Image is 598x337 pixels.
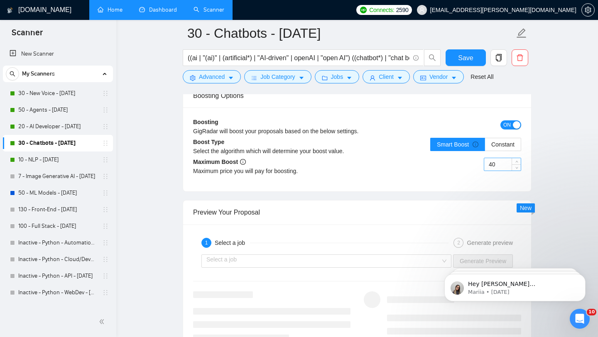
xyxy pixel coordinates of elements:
[18,201,97,218] a: 130 - Front-End - [DATE]
[244,70,311,83] button: barsJob Categorycaret-down
[331,72,343,81] span: Jobs
[193,147,357,156] div: Select the algorithm which will determine your boost value.
[18,268,97,284] a: Inactive - Python - API - [DATE]
[419,7,425,13] span: user
[194,6,224,13] a: searchScanner
[369,5,394,15] span: Connects:
[512,54,528,61] span: delete
[99,317,107,326] span: double-left
[299,75,304,81] span: caret-down
[193,200,521,224] div: Preview Your Proposal
[102,223,109,230] span: holder
[429,72,448,81] span: Vendor
[570,309,590,329] iframe: Intercom live chat
[251,75,257,81] span: bars
[473,142,478,147] span: info-circle
[451,75,457,81] span: caret-down
[491,141,515,148] span: Constant
[102,140,109,147] span: holder
[190,75,196,81] span: setting
[18,151,97,168] a: 10 - NLP - [DATE]
[420,75,426,81] span: idcard
[18,118,97,135] a: 20 - AI Developer - [DATE]
[10,46,106,62] a: New Scanner
[18,218,97,234] a: 100 - Full Stack - [DATE]
[514,165,519,170] span: down
[228,75,234,81] span: caret-down
[346,75,352,81] span: caret-down
[260,72,295,81] span: Job Category
[7,4,13,17] img: logo
[102,289,109,296] span: holder
[199,72,225,81] span: Advanced
[520,205,532,211] span: New
[18,102,97,118] a: 50 - Agents - [DATE]
[102,173,109,180] span: holder
[98,6,123,13] a: homeHome
[102,273,109,279] span: holder
[512,164,521,171] span: Decrease Value
[139,6,177,13] a: dashboardDashboard
[102,107,109,113] span: holder
[6,67,19,81] button: search
[413,55,419,61] span: info-circle
[514,159,519,164] span: up
[193,127,439,136] div: GigRadar will boost your proposals based on the below settings.
[3,46,113,62] li: New Scanner
[193,159,246,165] b: Maximum Boost
[5,27,49,44] span: Scanner
[102,190,109,196] span: holder
[491,54,507,61] span: copy
[397,75,403,81] span: caret-down
[581,7,595,13] a: setting
[102,256,109,263] span: holder
[22,66,55,82] span: My Scanners
[360,7,367,13] img: upwork-logo.png
[183,70,241,83] button: settingAdvancedcaret-down
[370,75,375,81] span: user
[102,123,109,130] span: holder
[512,49,528,66] button: delete
[315,70,360,83] button: folderJobscaret-down
[6,71,19,77] span: search
[193,119,218,125] b: Boosting
[205,240,208,246] span: 1
[18,185,97,201] a: 50 - ML Models - [DATE]
[516,28,527,39] span: edit
[424,49,441,66] button: search
[18,301,97,317] a: 21 - Design - Healthcare - [DATE]
[18,168,97,185] a: 7 - Image Generative AI - [DATE]
[102,90,109,97] span: holder
[587,309,596,315] span: 10
[102,156,109,163] span: holder
[453,254,513,268] button: Generate Preview
[512,158,521,164] span: Increase Value
[18,85,97,102] a: 30 - New Voice - [DATE]
[396,5,409,15] span: 2590
[413,70,464,83] button: idcardVendorcaret-down
[193,166,357,176] div: Maximum price you will pay for boosting.
[437,141,478,148] span: Smart Boost
[193,84,521,107] div: Boosting Options
[424,54,440,61] span: search
[240,159,246,165] span: info-circle
[457,240,460,246] span: 2
[215,238,250,248] div: Select a job
[18,135,97,151] a: 30 - Chatbots - [DATE]
[193,139,224,145] b: Boost Type
[503,120,511,129] span: ON
[18,251,97,268] a: Inactive - Python - Cloud/DevOps - [DATE]
[188,53,409,63] input: Search Freelance Jobs...
[467,238,513,248] div: Generate preview
[322,75,328,81] span: folder
[102,306,109,313] span: holder
[187,23,515,44] input: Scanner name...
[446,49,486,66] button: Save
[490,49,507,66] button: copy
[458,53,473,63] span: Save
[102,239,109,246] span: holder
